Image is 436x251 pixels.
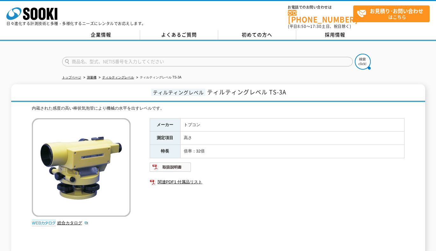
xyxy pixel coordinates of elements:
span: ティルティングレベル TS-3A [207,88,286,96]
span: 8:50 [297,24,306,29]
span: お電話でのお問い合わせは [288,5,353,9]
a: ティルティングレベル [102,76,134,79]
th: メーカー [150,118,180,132]
img: ティルティングレベル TS-3A [32,118,131,217]
p: 日々進化する計測技術と多種・多様化するニーズにレンタルでお応えします。 [6,22,146,25]
td: 倍率：32倍 [180,145,404,158]
a: 採用情報 [296,30,374,40]
span: はこちら [357,6,429,22]
div: 内蔵された感度の高い棒状気泡管により機械の水平を出すレベルです。 [32,105,404,112]
li: ティルティングレベル TS-3A [135,74,182,81]
a: お見積り･お問い合わせはこちら [353,5,430,22]
strong: お見積り･お問い合わせ [370,7,423,15]
td: トプコン [180,118,404,132]
span: 17:30 [310,24,322,29]
span: 初めての方へ [242,31,272,38]
span: (平日 ～ 土日、祝日除く) [288,24,351,29]
img: webカタログ [32,220,56,226]
a: 取扱説明書 [150,166,191,171]
td: 高さ [180,132,404,145]
a: 総合カタログ [57,220,89,225]
th: 測定項目 [150,132,180,145]
input: 商品名、型式、NETIS番号を入力してください [62,57,353,66]
img: 取扱説明書 [150,162,191,172]
a: 測量機 [87,76,96,79]
a: 関連PDF1 付属品リスト [150,178,404,186]
a: トップページ [62,76,81,79]
a: 企業情報 [62,30,140,40]
span: ティルティングレベル [151,89,205,96]
a: 初めての方へ [218,30,296,40]
th: 特長 [150,145,180,158]
a: [PHONE_NUMBER] [288,10,353,23]
img: btn_search.png [355,54,371,70]
a: よくあるご質問 [140,30,218,40]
